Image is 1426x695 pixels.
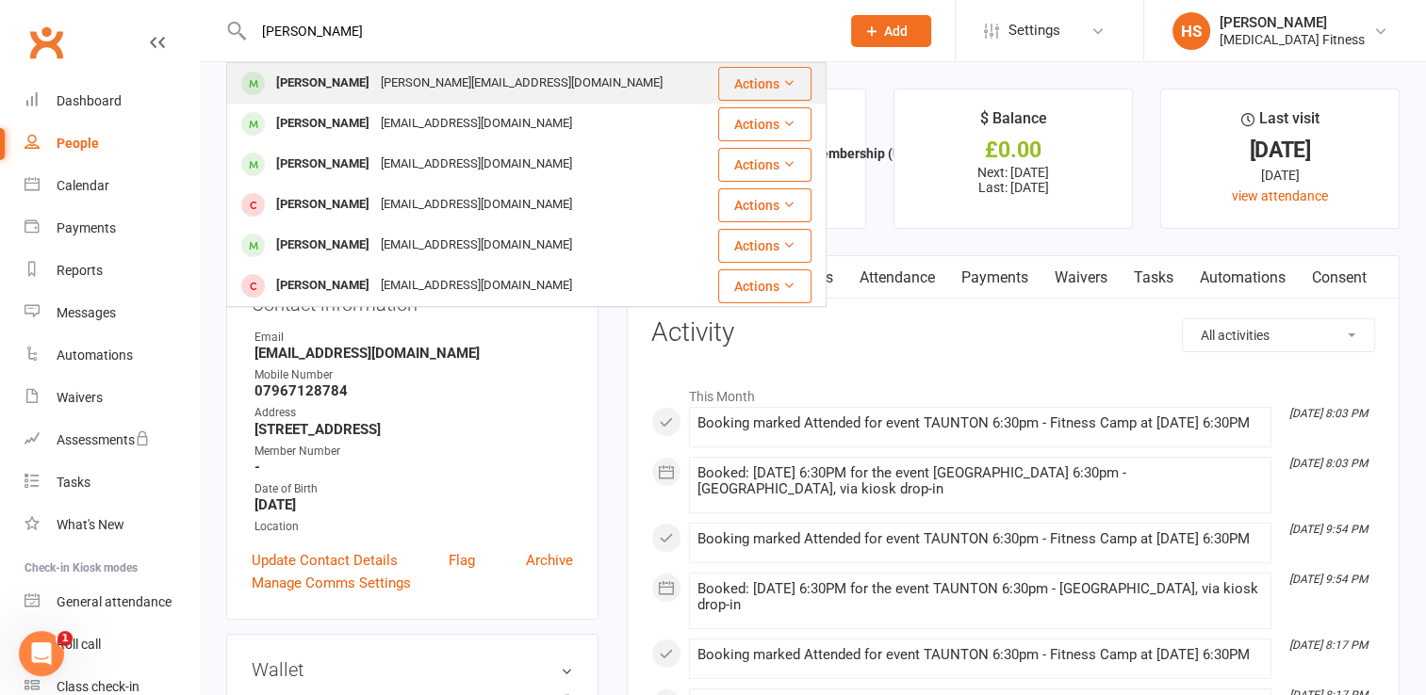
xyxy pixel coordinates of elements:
div: Calendar [57,178,109,193]
div: HS [1172,12,1210,50]
div: [EMAIL_ADDRESS][DOMAIN_NAME] [375,151,578,178]
div: Address [254,404,573,422]
a: Update Contact Details [252,549,398,572]
div: [PERSON_NAME] [270,110,375,137]
i: [DATE] 8:03 PM [1289,407,1368,420]
i: [DATE] 9:54 PM [1289,573,1368,586]
i: [DATE] 9:54 PM [1289,523,1368,536]
p: Next: [DATE] Last: [DATE] [911,165,1115,195]
div: [PERSON_NAME] [270,272,375,299]
div: Messages [57,305,116,320]
i: [DATE] 8:17 PM [1289,638,1368,652]
input: Search... [248,18,827,44]
div: Dashboard [57,93,122,108]
div: Booked: [DATE] 6:30PM for the event TAUNTON 6:30pm - [GEOGRAPHIC_DATA], via kiosk drop-in [697,581,1263,613]
a: Attendance [846,256,948,299]
a: General attendance kiosk mode [25,581,199,623]
div: Email [254,329,573,347]
a: Calendar [25,165,199,207]
div: Booking marked Attended for event TAUNTON 6:30pm - Fitness Camp at [DATE] 6:30PM [697,531,1263,547]
strong: [DATE] [254,496,573,513]
h3: Wallet [252,659,573,680]
a: What's New [25,504,199,546]
strong: [STREET_ADDRESS] [254,421,573,438]
div: [PERSON_NAME] [1220,14,1365,31]
span: 1 [57,631,73,646]
div: [DATE] [1178,165,1382,186]
div: Tasks [57,475,90,490]
li: This Month [651,377,1375,407]
div: [PERSON_NAME] [270,232,375,259]
button: Actions [718,148,811,182]
strong: [EMAIL_ADDRESS][DOMAIN_NAME] [254,345,573,362]
a: Flag [449,549,475,572]
div: [EMAIL_ADDRESS][DOMAIN_NAME] [375,272,578,299]
div: Roll call [57,637,101,652]
div: [PERSON_NAME][EMAIL_ADDRESS][DOMAIN_NAME] [375,70,668,97]
a: view attendance [1232,188,1328,203]
div: What's New [57,517,124,532]
a: Clubworx [23,19,70,66]
strong: - [254,459,573,476]
div: [PERSON_NAME] [270,151,375,178]
div: Assessments [57,432,150,447]
a: Waivers [25,377,199,419]
div: [MEDICAL_DATA] Fitness [1220,31,1365,48]
button: Actions [718,229,811,263]
button: Actions [718,188,811,222]
div: Reports [57,263,103,278]
div: Booking marked Attended for event TAUNTON 6:30pm - Fitness Camp at [DATE] 6:30PM [697,647,1263,663]
div: Class check-in [57,679,139,694]
h3: Activity [651,318,1375,347]
a: Waivers [1041,256,1121,299]
div: Mobile Number [254,366,573,384]
div: [PERSON_NAME] [270,191,375,218]
div: [EMAIL_ADDRESS][DOMAIN_NAME] [375,191,578,218]
a: Messages [25,292,199,334]
a: Dashboard [25,80,199,122]
div: [PERSON_NAME] [270,70,375,97]
div: Booking marked Attended for event TAUNTON 6:30pm - Fitness Camp at [DATE] 6:30PM [697,415,1263,431]
iframe: Intercom live chat [19,631,64,676]
div: [EMAIL_ADDRESS][DOMAIN_NAME] [375,110,578,137]
a: Tasks [25,461,199,504]
span: Add [884,24,908,39]
a: Payments [948,256,1041,299]
a: Reports [25,250,199,292]
span: Settings [1008,9,1060,52]
button: Actions [718,107,811,141]
a: Assessments [25,419,199,461]
div: Member Number [254,443,573,461]
a: Archive [526,549,573,572]
div: Automations [57,347,133,363]
div: General attendance [57,594,172,609]
a: People [25,122,199,165]
a: Consent [1299,256,1380,299]
a: Roll call [25,623,199,666]
button: Actions [718,67,811,101]
button: Actions [718,269,811,303]
div: $ Balance [980,106,1047,140]
div: People [57,136,99,151]
button: Add [851,15,931,47]
div: Payments [57,220,116,235]
div: Location [254,518,573,536]
div: Booked: [DATE] 6:30PM for the event [GEOGRAPHIC_DATA] 6:30pm - [GEOGRAPHIC_DATA], via kiosk drop-in [697,465,1263,497]
div: [DATE] [1178,140,1382,160]
a: Automations [25,334,199,377]
a: Payments [25,207,199,250]
div: Last visit [1240,106,1319,140]
strong: 07967128784 [254,382,573,399]
h3: Contact information [252,286,573,315]
div: Waivers [57,390,103,405]
a: Automations [1187,256,1299,299]
a: Manage Comms Settings [252,572,411,594]
i: [DATE] 8:03 PM [1289,457,1368,470]
div: Date of Birth [254,480,573,498]
div: £0.00 [911,140,1115,160]
div: [EMAIL_ADDRESS][DOMAIN_NAME] [375,232,578,259]
a: Tasks [1121,256,1187,299]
